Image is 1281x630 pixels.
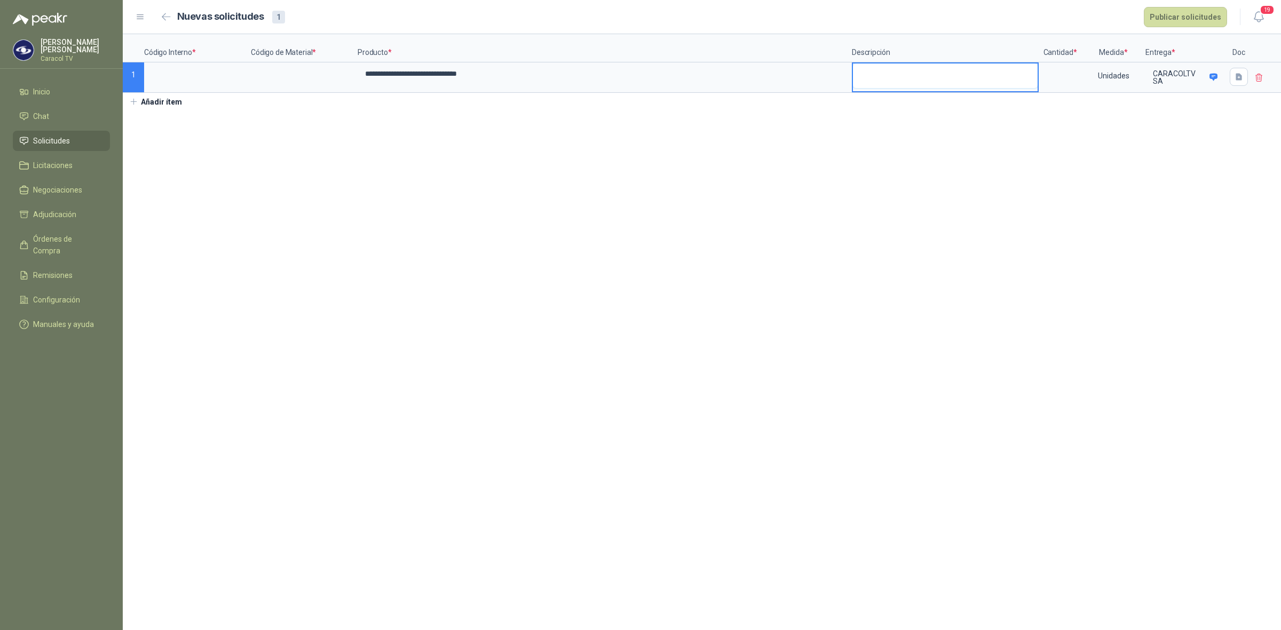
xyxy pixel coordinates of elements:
button: Publicar solicitudes [1144,7,1227,27]
a: Licitaciones [13,155,110,176]
span: Negociaciones [33,184,82,196]
div: 1 [272,11,285,23]
span: Órdenes de Compra [33,233,100,257]
img: Logo peakr [13,13,67,26]
a: Órdenes de Compra [13,229,110,261]
span: Configuración [33,294,80,306]
span: 19 [1260,5,1275,15]
p: 1 [123,62,144,93]
p: Código de Material [251,34,358,62]
p: Entrega [1145,34,1225,62]
img: Company Logo [13,40,34,60]
button: 19 [1249,7,1268,27]
a: Remisiones [13,265,110,285]
span: Manuales y ayuda [33,318,94,330]
a: Adjudicación [13,204,110,225]
h2: Nuevas solicitudes [177,9,264,25]
a: Solicitudes [13,131,110,151]
p: [PERSON_NAME] [PERSON_NAME] [41,38,110,53]
a: Negociaciones [13,180,110,200]
p: Cantidad [1039,34,1081,62]
a: Chat [13,106,110,126]
span: Remisiones [33,269,73,281]
p: Código Interno [144,34,251,62]
p: Producto [358,34,852,62]
span: Solicitudes [33,135,70,147]
button: Añadir ítem [123,93,188,111]
span: Inicio [33,86,50,98]
p: Descripción [852,34,1039,62]
div: Unidades [1082,63,1144,88]
p: Medida [1081,34,1145,62]
a: Configuración [13,290,110,310]
a: Manuales y ayuda [13,314,110,334]
span: Adjudicación [33,209,76,220]
a: Inicio [13,82,110,102]
p: Doc [1225,34,1252,62]
p: Caracol TV [41,55,110,62]
span: Licitaciones [33,160,73,171]
span: Chat [33,110,49,122]
p: CARACOLTV SA [1153,70,1206,85]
